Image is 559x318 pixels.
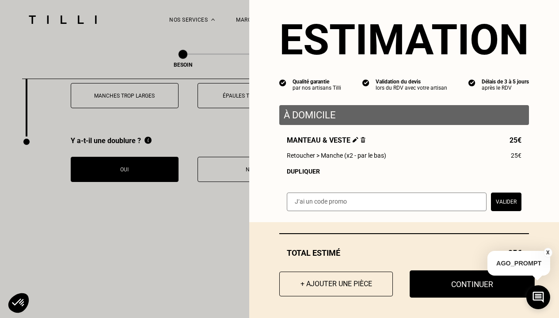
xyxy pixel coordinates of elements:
div: Validation du devis [376,79,447,85]
div: Dupliquer [287,168,521,175]
span: Manteau & veste [287,136,365,144]
div: Délais de 3 à 5 jours [482,79,529,85]
img: Supprimer [361,137,365,143]
img: icon list info [279,79,286,87]
span: Retoucher > Manche (x2 - par le bas) [287,152,386,159]
button: Continuer [410,270,535,298]
div: Total estimé [279,248,529,257]
button: Valider [491,193,521,211]
img: icon list info [362,79,369,87]
p: AGO_PROMPT [487,251,550,276]
span: 25€ [510,136,521,144]
input: J‘ai un code promo [287,193,487,211]
div: lors du RDV avec votre artisan [376,85,447,91]
button: + Ajouter une pièce [279,272,393,296]
div: par nos artisans Tilli [293,85,341,91]
p: À domicile [284,110,525,121]
span: 25€ [511,152,521,159]
div: après le RDV [482,85,529,91]
img: Éditer [353,137,358,143]
section: Estimation [279,15,529,64]
button: X [544,248,552,257]
div: Qualité garantie [293,79,341,85]
img: icon list info [468,79,475,87]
